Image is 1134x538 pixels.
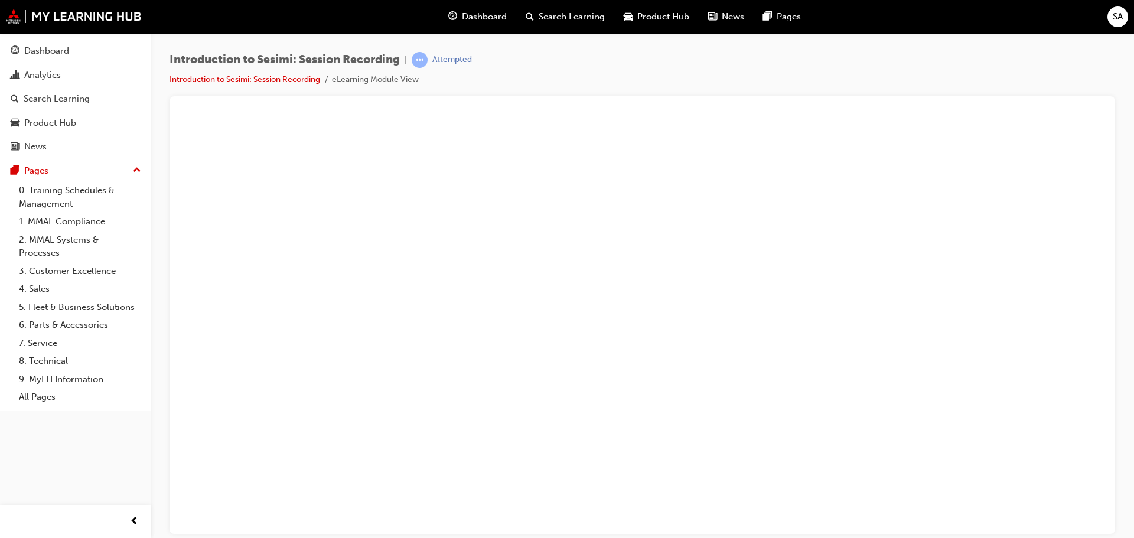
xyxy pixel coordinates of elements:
span: learningRecordVerb_ATTEMPT-icon [412,52,428,68]
span: news-icon [708,9,717,24]
span: car-icon [624,9,633,24]
div: News [24,140,47,154]
a: search-iconSearch Learning [516,5,614,29]
span: search-icon [11,94,19,105]
div: Dashboard [24,44,69,58]
span: Product Hub [637,10,689,24]
span: pages-icon [763,9,772,24]
a: Dashboard [5,40,146,62]
span: Search Learning [539,10,605,24]
span: prev-icon [130,514,139,529]
a: 2. MMAL Systems & Processes [14,231,146,262]
a: Search Learning [5,88,146,110]
span: SA [1113,10,1123,24]
a: 1. MMAL Compliance [14,213,146,231]
a: pages-iconPages [754,5,810,29]
span: guage-icon [11,46,19,57]
a: All Pages [14,388,146,406]
img: mmal [6,9,142,24]
a: 0. Training Schedules & Management [14,181,146,213]
button: SA [1107,6,1128,27]
span: Introduction to Sesimi: Session Recording [170,53,400,67]
span: up-icon [133,163,141,178]
span: news-icon [11,142,19,152]
div: Product Hub [24,116,76,130]
button: DashboardAnalyticsSearch LearningProduct HubNews [5,38,146,160]
a: 6. Parts & Accessories [14,316,146,334]
a: news-iconNews [699,5,754,29]
a: Introduction to Sesimi: Session Recording [170,74,320,84]
span: Dashboard [462,10,507,24]
a: 4. Sales [14,280,146,298]
li: eLearning Module View [332,73,419,87]
a: 5. Fleet & Business Solutions [14,298,146,317]
div: Pages [24,164,48,178]
span: News [722,10,744,24]
span: | [405,53,407,67]
a: Product Hub [5,112,146,134]
div: Search Learning [24,92,90,106]
span: Pages [777,10,801,24]
a: 8. Technical [14,352,146,370]
a: Analytics [5,64,146,86]
span: car-icon [11,118,19,129]
div: Analytics [24,69,61,82]
button: Pages [5,160,146,182]
span: pages-icon [11,166,19,177]
a: 7. Service [14,334,146,353]
a: News [5,136,146,158]
span: chart-icon [11,70,19,81]
span: search-icon [526,9,534,24]
span: guage-icon [448,9,457,24]
a: 9. MyLH Information [14,370,146,389]
a: guage-iconDashboard [439,5,516,29]
div: Attempted [432,54,472,66]
a: car-iconProduct Hub [614,5,699,29]
a: 3. Customer Excellence [14,262,146,281]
